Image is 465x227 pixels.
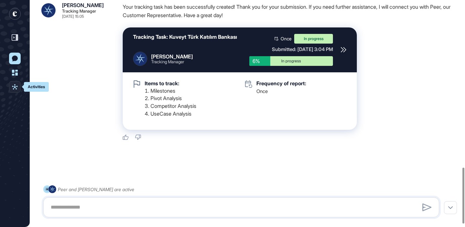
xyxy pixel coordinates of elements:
span: Once [281,36,292,41]
a: Activities [9,81,21,93]
li: Pivot Analysis [145,95,182,101]
li: Milestones [145,88,175,94]
div: 6% [249,56,270,66]
div: [PERSON_NAME] [151,54,193,60]
div: [PERSON_NAME] [62,3,104,8]
div: Tracking Manager [151,60,193,64]
div: Peer and [PERSON_NAME] are active [58,185,134,193]
p: Your tracking task has been successfully created! Thank you for your submission. If you need furt... [123,3,459,19]
div: Submitted: [DATE] 3:04 PM [249,46,333,52]
li: Competitor Analysis [145,103,196,109]
div: Once [256,88,268,95]
div: entrapeer-logo [9,8,21,20]
div: In progress [254,59,328,63]
div: In progress [294,34,333,44]
div: Frequency of report: [256,80,306,87]
div: [DATE] 15:05 [62,15,84,18]
li: UseCase Analysis [145,111,191,117]
div: Tracking Task: Kuveyt Türk Katılım Bankası [133,34,237,40]
div: Tracking Manager [62,9,96,13]
div: Items to track: [145,80,179,87]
